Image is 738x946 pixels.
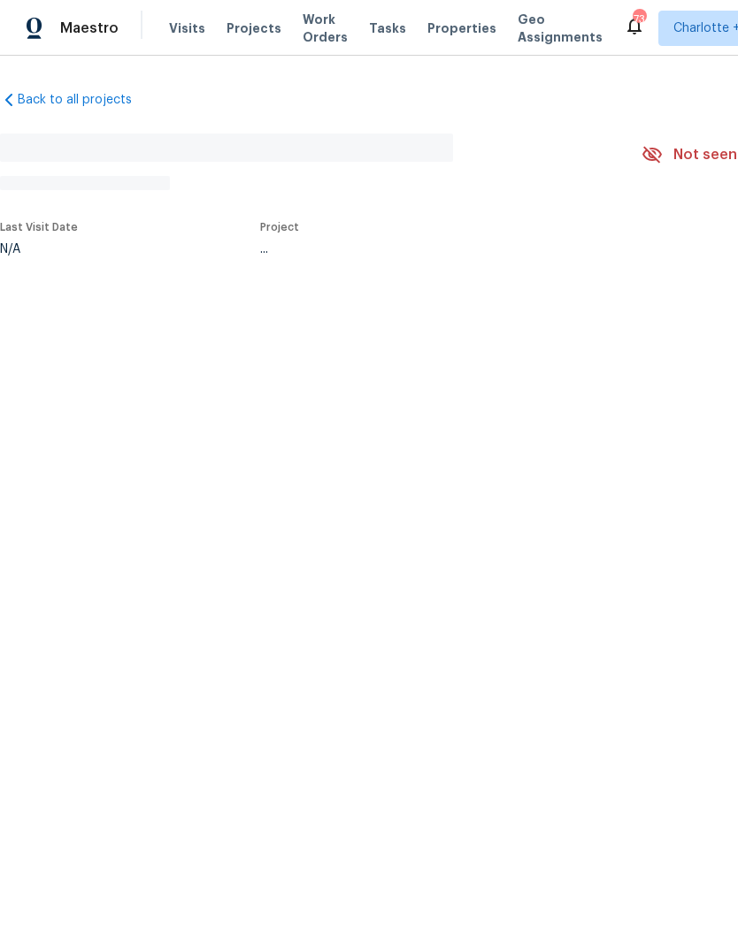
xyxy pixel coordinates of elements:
[260,243,600,256] div: ...
[633,11,645,28] div: 73
[427,19,496,37] span: Properties
[303,11,348,46] span: Work Orders
[169,19,205,37] span: Visits
[227,19,281,37] span: Projects
[260,222,299,233] span: Project
[518,11,603,46] span: Geo Assignments
[369,22,406,34] span: Tasks
[60,19,119,37] span: Maestro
